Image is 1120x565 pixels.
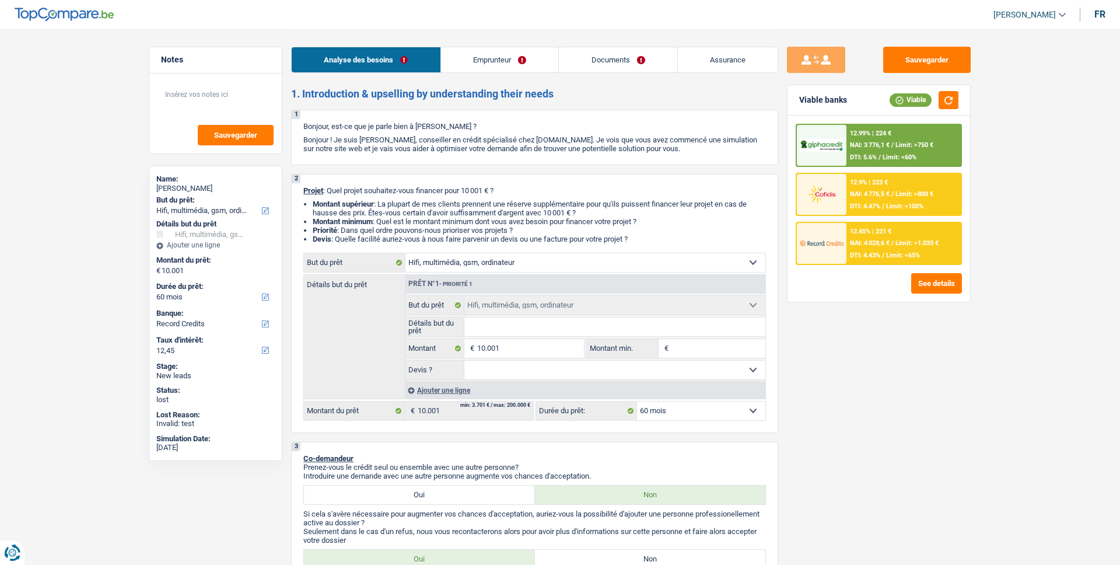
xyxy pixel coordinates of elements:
a: Analyse des besoins [292,47,440,72]
span: € [405,402,418,420]
div: Prêt n°1 [405,280,475,288]
div: Ajouter une ligne [405,382,765,399]
div: Status: [156,386,275,395]
span: Co-demandeur [303,454,353,463]
li: : Quelle facilité auriez-vous à nous faire parvenir un devis ou une facture pour votre projet ? [313,235,766,243]
div: Stage: [156,362,275,371]
strong: Priorité [313,226,337,235]
li: : La plupart de mes clients prennent une réserve supplémentaire pour qu'ils puissent financer leu... [313,200,766,217]
a: [PERSON_NAME] [984,5,1066,25]
div: 12.9% | 223 € [850,179,888,186]
div: Lost Reason: [156,410,275,420]
p: Bonjour, est-ce que je parle bien à [PERSON_NAME] ? [303,122,766,131]
label: Détails but du prêt [304,275,405,288]
div: Ajouter une ligne [156,241,275,249]
a: Assurance [678,47,778,72]
span: Limit: >1.033 € [895,239,939,247]
span: / [891,141,894,149]
div: [PERSON_NAME] [156,184,275,193]
span: DTI: 4.47% [850,203,880,210]
div: Viable [890,93,932,106]
span: Sauvegarder [214,131,257,139]
span: Limit: >800 € [895,190,933,198]
span: € [464,339,477,358]
span: [PERSON_NAME] [993,10,1056,20]
div: Simulation Date: [156,434,275,444]
p: : Quel projet souhaitez-vous financer pour 10 001 € ? [303,186,766,195]
label: But du prêt: [156,196,272,205]
div: min: 3.701 € / max: 200.000 € [460,403,530,408]
span: € [659,339,671,358]
label: Montant min. [587,339,658,358]
label: Devis ? [405,361,464,379]
a: Emprunteur [441,47,559,72]
p: Prenez-vous le crédit seul ou ensemble avec une autre personne? [303,463,766,472]
h5: Notes [161,55,270,65]
span: / [882,203,884,210]
li: : Quel est le montant minimum dont vous avez besoin pour financer votre projet ? [313,217,766,226]
button: See details [911,273,962,294]
p: Seulement dans le cas d'un refus, nous vous recontacterons alors pour avoir plus d'informations s... [303,527,766,545]
label: Montant du prêt: [156,256,272,265]
div: 12.45% | 221 € [850,228,891,235]
span: / [882,252,884,259]
a: Documents [559,47,677,72]
p: Si cela s'avère nécessaire pour augmenter vos chances d'acceptation, auriez-vous la possibilité d... [303,510,766,527]
label: Montant [405,339,464,358]
span: NAI: 3 776,1 € [850,141,890,149]
span: / [878,154,881,161]
span: NAI: 4 028,6 € [850,239,890,247]
span: - Priorité 1 [439,281,473,287]
span: Limit: <60% [883,154,916,161]
label: Taux d'intérêt: [156,336,272,345]
span: Projet [303,186,323,195]
button: Sauvegarder [883,47,971,73]
div: Invalid: test [156,419,275,428]
label: Durée du prêt: [536,402,637,420]
span: NAI: 4 776,5 € [850,190,890,198]
strong: Montant supérieur [313,200,374,208]
label: Oui [304,486,535,504]
label: Détails but du prêt [405,318,464,336]
div: Name: [156,175,275,184]
div: 3 [292,442,300,451]
span: / [891,190,894,198]
span: Devis [313,235,331,243]
span: Limit: <65% [886,252,920,259]
div: fr [1094,9,1105,20]
p: Bonjour ! Je suis [PERSON_NAME], conseiller en crédit spécialisé chez [DOMAIN_NAME]. Je vois que ... [303,135,766,153]
div: New leads [156,371,275,381]
label: But du prêt [405,296,464,315]
button: Sauvegarder [198,125,274,145]
label: Montant du prêt [304,402,405,420]
label: Banque: [156,309,272,318]
div: 12.99% | 224 € [850,130,891,137]
span: DTI: 4.43% [850,252,880,259]
img: AlphaCredit [800,139,843,152]
div: lost [156,395,275,404]
h2: 1. Introduction & upselling by understanding their needs [291,88,778,100]
img: TopCompare Logo [15,8,114,22]
span: DTI: 5.6% [850,154,877,161]
span: € [156,266,160,275]
p: Introduire une demande avec une autre personne augmente vos chances d'acceptation. [303,472,766,480]
img: Cofidis [800,183,843,205]
div: Viable banks [799,95,847,105]
strong: Montant minimum [313,217,373,226]
label: Durée du prêt: [156,282,272,291]
div: 1 [292,110,300,119]
span: / [891,239,894,247]
span: Limit: <100% [886,203,923,210]
div: Détails but du prêt [156,219,275,229]
span: Limit: >750 € [895,141,933,149]
label: But du prêt [304,253,405,272]
li: : Dans quel ordre pouvons-nous prioriser vos projets ? [313,226,766,235]
img: Record Credits [800,232,843,254]
div: [DATE] [156,443,275,452]
div: 2 [292,175,300,183]
label: Non [535,486,766,504]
